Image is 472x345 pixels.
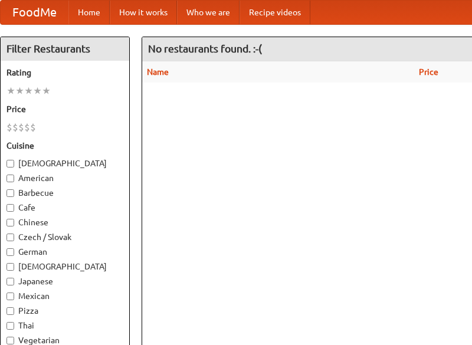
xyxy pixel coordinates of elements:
label: [DEMOGRAPHIC_DATA] [6,157,123,169]
a: Home [68,1,110,24]
li: $ [6,121,12,134]
input: German [6,248,14,256]
input: [DEMOGRAPHIC_DATA] [6,263,14,271]
label: American [6,172,123,184]
input: Barbecue [6,189,14,197]
input: Czech / Slovak [6,234,14,241]
a: Name [147,67,169,77]
label: Czech / Slovak [6,231,123,243]
li: $ [30,121,36,134]
li: ★ [24,84,33,97]
li: $ [24,121,30,134]
a: Recipe videos [240,1,310,24]
label: Pizza [6,305,123,317]
li: ★ [33,84,42,97]
input: Pizza [6,307,14,315]
input: Mexican [6,293,14,300]
input: Japanese [6,278,14,285]
label: [DEMOGRAPHIC_DATA] [6,261,123,272]
input: Chinese [6,219,14,226]
input: Thai [6,322,14,330]
a: Who we are [177,1,240,24]
h5: Price [6,103,123,115]
label: Cafe [6,202,123,213]
a: How it works [110,1,177,24]
label: Japanese [6,275,123,287]
li: $ [12,121,18,134]
h5: Rating [6,67,123,78]
li: $ [18,121,24,134]
label: Mexican [6,290,123,302]
h4: Filter Restaurants [1,37,129,61]
input: [DEMOGRAPHIC_DATA] [6,160,14,167]
label: Barbecue [6,187,123,199]
li: ★ [6,84,15,97]
ng-pluralize: No restaurants found. :-( [148,43,262,54]
label: Thai [6,320,123,331]
input: Cafe [6,204,14,212]
label: German [6,246,123,258]
input: Vegetarian [6,337,14,344]
label: Chinese [6,216,123,228]
h5: Cuisine [6,140,123,152]
li: ★ [15,84,24,97]
a: Price [419,67,438,77]
li: ★ [42,84,51,97]
a: FoodMe [1,1,68,24]
input: American [6,175,14,182]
